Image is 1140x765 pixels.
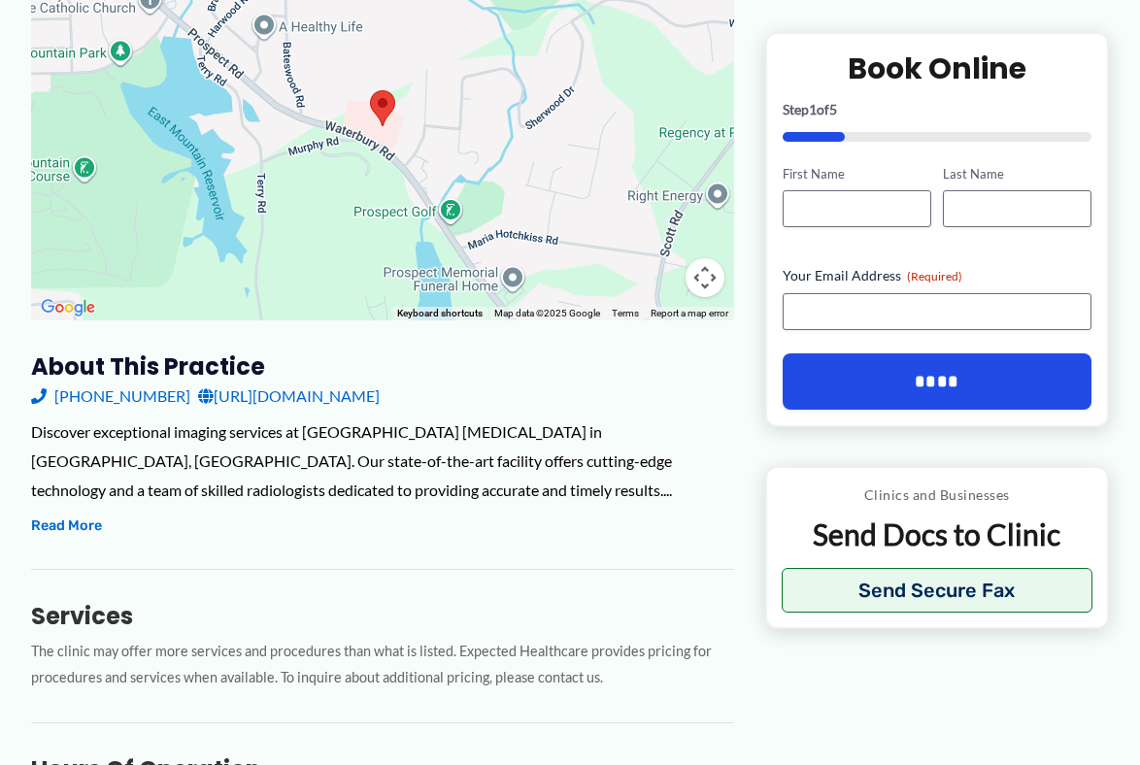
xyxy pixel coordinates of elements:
p: Send Docs to Clinic [782,516,1092,553]
img: Google [36,295,100,320]
button: Map camera controls [686,258,724,297]
label: Last Name [943,164,1091,183]
h2: Book Online [783,49,1091,86]
h3: Services [31,601,734,631]
button: Keyboard shortcuts [397,307,483,320]
span: 1 [809,100,817,116]
a: [PHONE_NUMBER] [31,382,190,411]
div: Discover exceptional imaging services at [GEOGRAPHIC_DATA] [MEDICAL_DATA] in [GEOGRAPHIC_DATA], [... [31,417,734,504]
p: Step of [783,102,1091,116]
a: Report a map error [651,308,728,318]
button: Read More [31,515,102,538]
a: [URL][DOMAIN_NAME] [198,382,380,411]
span: 5 [829,100,837,116]
span: (Required) [907,269,962,283]
a: Terms [612,308,639,318]
p: Clinics and Businesses [782,482,1092,508]
span: Map data ©2025 Google [494,308,600,318]
a: Open this area in Google Maps (opens a new window) [36,295,100,320]
label: Your Email Address [783,266,1091,285]
h3: About this practice [31,351,734,382]
button: Send Secure Fax [782,568,1092,613]
p: The clinic may offer more services and procedures than what is listed. Expected Healthcare provid... [31,639,734,691]
label: First Name [783,164,931,183]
